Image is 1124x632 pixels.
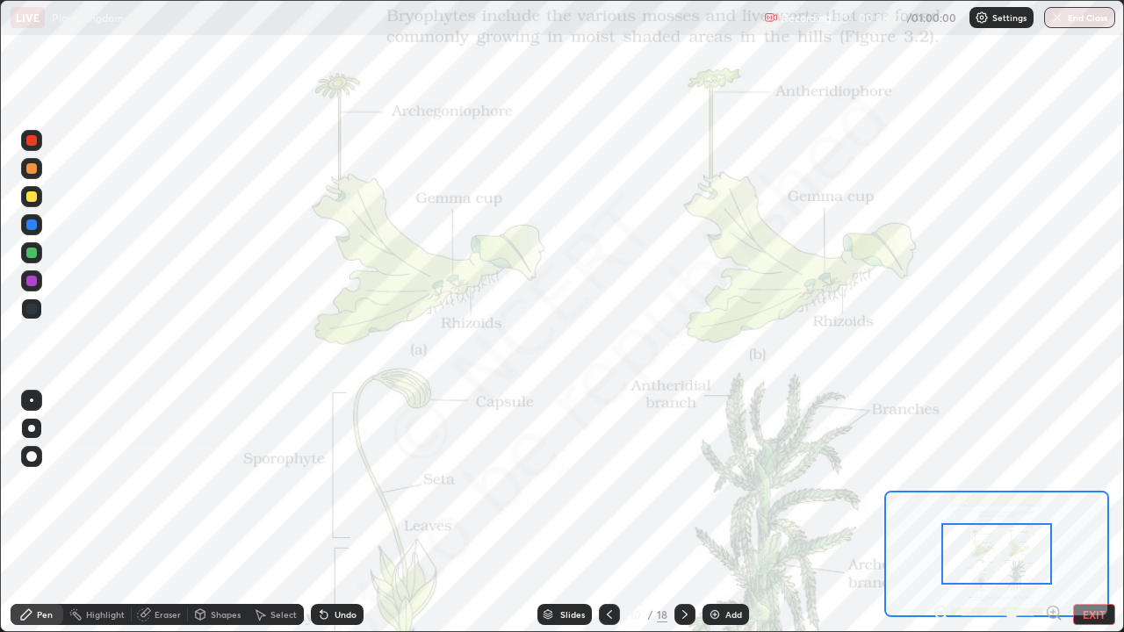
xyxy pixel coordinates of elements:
div: Eraser [155,610,181,619]
p: Recording [782,11,831,25]
div: Pen [37,610,53,619]
div: 10 [627,609,645,620]
p: LIVE [16,11,40,25]
img: recording.375f2c34.svg [764,11,778,25]
div: Slides [560,610,585,619]
p: Settings [992,13,1027,22]
img: end-class-cross [1050,11,1064,25]
div: / [648,609,653,620]
img: add-slide-button [708,607,722,621]
div: 18 [657,607,667,622]
p: Plant Kingdom-06 [52,11,141,25]
div: Highlight [86,610,125,619]
button: EXIT [1073,604,1115,625]
div: Select [270,610,297,619]
div: Add [725,610,742,619]
button: End Class [1044,7,1115,28]
div: Shapes [211,610,241,619]
div: Undo [335,610,357,619]
img: class-settings-icons [975,11,989,25]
